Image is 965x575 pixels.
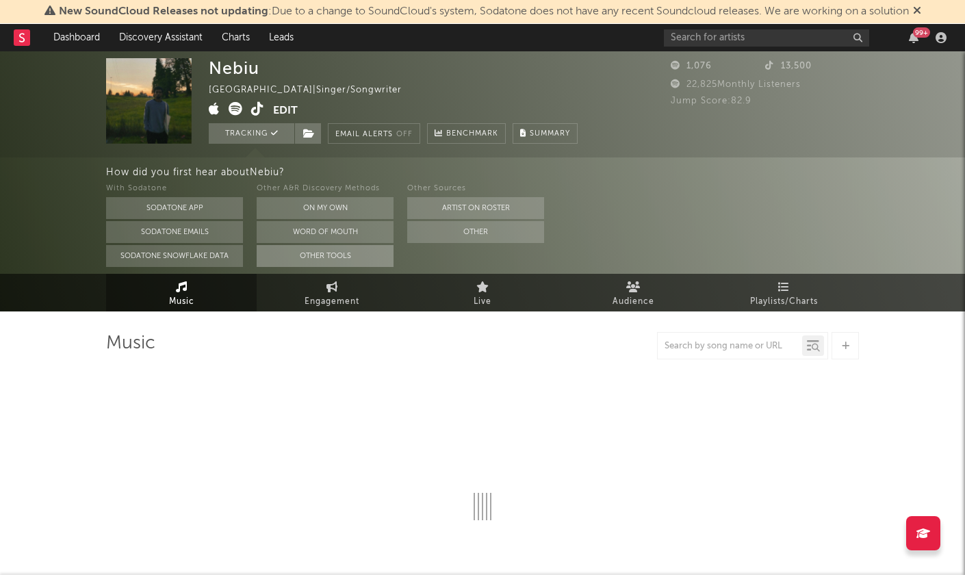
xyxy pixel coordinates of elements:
[407,221,544,243] button: Other
[530,130,570,138] span: Summary
[407,181,544,197] div: Other Sources
[407,197,544,219] button: Artist on Roster
[209,58,259,78] div: Nebiu
[913,27,930,38] div: 99 +
[765,62,812,71] span: 13,500
[708,274,859,311] a: Playlists/Charts
[671,97,751,105] span: Jump Score: 82.9
[671,80,801,89] span: 22,825 Monthly Listeners
[106,197,243,219] button: Sodatone App
[59,6,268,17] span: New SoundCloud Releases not updating
[209,123,294,144] button: Tracking
[257,181,394,197] div: Other A&R Discovery Methods
[427,123,506,144] a: Benchmark
[909,32,918,43] button: 99+
[209,82,417,99] div: [GEOGRAPHIC_DATA] | Singer/Songwriter
[664,29,869,47] input: Search for artists
[558,274,708,311] a: Audience
[750,294,818,310] span: Playlists/Charts
[273,102,298,119] button: Edit
[106,245,243,267] button: Sodatone Snowflake Data
[613,294,654,310] span: Audience
[328,123,420,144] button: Email AlertsOff
[169,294,194,310] span: Music
[106,181,243,197] div: With Sodatone
[257,197,394,219] button: On My Own
[106,221,243,243] button: Sodatone Emails
[212,24,259,51] a: Charts
[257,221,394,243] button: Word Of Mouth
[513,123,578,144] button: Summary
[59,6,909,17] span: : Due to a change to SoundCloud's system, Sodatone does not have any recent Soundcloud releases. ...
[474,294,491,310] span: Live
[259,24,303,51] a: Leads
[257,245,394,267] button: Other Tools
[110,24,212,51] a: Discovery Assistant
[671,62,712,71] span: 1,076
[396,131,413,138] em: Off
[305,294,359,310] span: Engagement
[407,274,558,311] a: Live
[44,24,110,51] a: Dashboard
[257,274,407,311] a: Engagement
[658,341,802,352] input: Search by song name or URL
[106,274,257,311] a: Music
[446,126,498,142] span: Benchmark
[106,164,965,181] div: How did you first hear about Nebiu ?
[913,6,921,17] span: Dismiss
